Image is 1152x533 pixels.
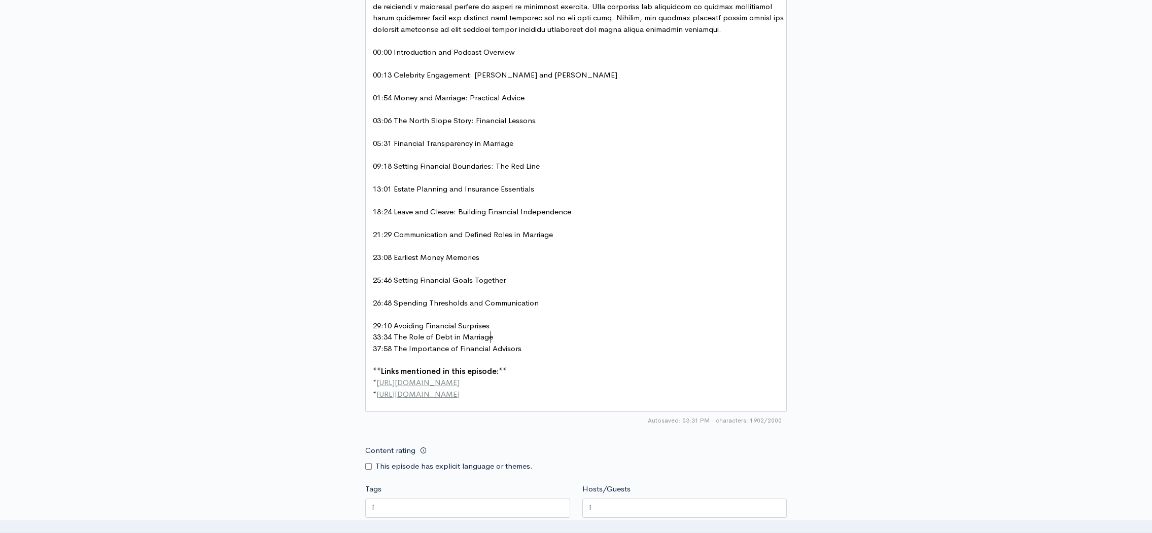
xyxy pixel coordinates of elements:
label: Content rating [365,440,415,461]
span: 00:13 Celebrity Engagement: [PERSON_NAME] and [PERSON_NAME] [373,70,617,80]
input: Enter the names of the people that appeared on this episode [589,502,591,514]
span: 03:06 The North Slope Story: Financial Lessons [373,116,536,125]
span: 09:18 Setting Financial Boundaries: The Red Line [373,161,540,171]
span: 00:00 Introduction and Podcast Overview [373,47,515,57]
span: [URL][DOMAIN_NAME] [376,389,460,399]
span: 13:01 Estate Planning and Insurance Essentials [373,184,534,194]
label: Tags [365,483,381,495]
input: Enter tags for this episode [372,502,374,514]
span: [URL][DOMAIN_NAME] [376,377,460,387]
span: 37:58 The Importance of Financial Advisors [373,344,521,353]
label: This episode has explicit language or themes. [375,461,533,472]
span: Autosaved: 03:31 PM [648,416,710,425]
span: 01:54 Money and Marriage: Practical Advice [373,93,525,102]
span: 05:31 Financial Transparency in Marriage [373,138,513,148]
span: 29:10 Avoiding Financial Surprises [373,321,490,330]
span: 26:48 Spending Thresholds and Communication [373,298,539,308]
label: Hosts/Guests [582,483,631,495]
span: 25:46 Setting Financial Goals Together [373,275,506,285]
span: 23:08 Earliest Money Memories [373,252,479,262]
span: 21:29 Communication and Defined Roles in Marriage [373,230,553,239]
span: Links mentioned in this episode: [381,366,499,376]
span: 33:34 The Role of Debt in Marriage [373,332,493,341]
span: 1902/2000 [716,416,782,425]
span: 18:24 Leave and Cleave: Building Financial Independence [373,207,571,216]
